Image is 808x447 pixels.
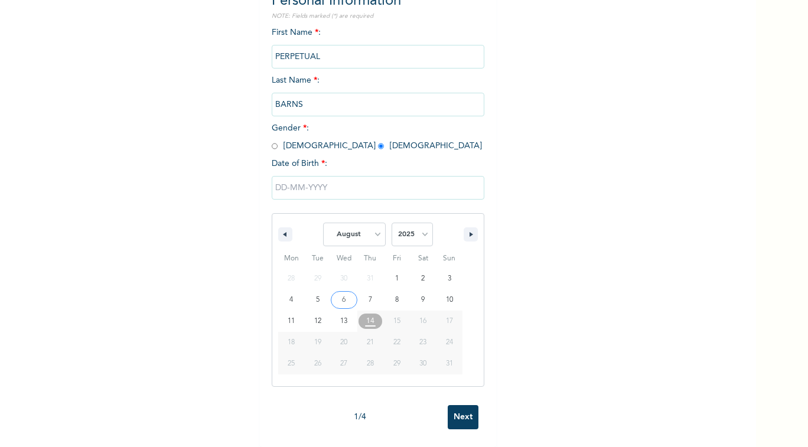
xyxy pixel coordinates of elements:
input: Enter your last name [272,93,484,116]
span: 24 [446,332,453,353]
button: 13 [331,311,357,332]
button: 1 [383,268,410,289]
button: 18 [278,332,305,353]
span: 8 [395,289,399,311]
button: 11 [278,311,305,332]
button: 8 [383,289,410,311]
span: 6 [342,289,346,311]
button: 24 [436,332,462,353]
span: Tue [305,249,331,268]
span: 9 [421,289,425,311]
span: 3 [448,268,451,289]
span: 30 [419,353,426,374]
input: Enter your first name [272,45,484,68]
button: 5 [305,289,331,311]
button: 21 [357,332,384,353]
span: First Name : [272,28,484,61]
button: 14 [357,311,384,332]
span: 28 [367,353,374,374]
span: 10 [446,289,453,311]
button: 2 [410,268,436,289]
span: 21 [367,332,374,353]
span: 11 [288,311,295,332]
span: Sat [410,249,436,268]
span: 27 [340,353,347,374]
button: 16 [410,311,436,332]
span: 16 [419,311,426,332]
span: 12 [314,311,321,332]
button: 10 [436,289,462,311]
span: 4 [289,289,293,311]
span: Date of Birth : [272,158,327,170]
button: 25 [278,353,305,374]
span: 29 [393,353,400,374]
input: Next [448,405,478,429]
button: 4 [278,289,305,311]
span: 15 [393,311,400,332]
span: Mon [278,249,305,268]
p: NOTE: Fields marked (*) are required [272,12,484,21]
span: Fri [383,249,410,268]
button: 12 [305,311,331,332]
button: 19 [305,332,331,353]
input: DD-MM-YYYY [272,176,484,200]
span: Gender : [DEMOGRAPHIC_DATA] [DEMOGRAPHIC_DATA] [272,124,482,150]
span: 17 [446,311,453,332]
span: 13 [340,311,347,332]
button: 30 [410,353,436,374]
button: 20 [331,332,357,353]
button: 31 [436,353,462,374]
span: 23 [419,332,426,353]
span: Sun [436,249,462,268]
span: Wed [331,249,357,268]
div: 1 / 4 [272,411,448,423]
span: 7 [369,289,372,311]
span: 5 [316,289,320,311]
span: 20 [340,332,347,353]
button: 26 [305,353,331,374]
button: 27 [331,353,357,374]
button: 23 [410,332,436,353]
span: 26 [314,353,321,374]
span: 31 [446,353,453,374]
button: 22 [383,332,410,353]
button: 28 [357,353,384,374]
button: 6 [331,289,357,311]
span: 19 [314,332,321,353]
button: 7 [357,289,384,311]
span: 25 [288,353,295,374]
span: 2 [421,268,425,289]
span: 14 [366,311,374,332]
button: 15 [383,311,410,332]
button: 9 [410,289,436,311]
span: Last Name : [272,76,484,109]
button: 17 [436,311,462,332]
span: 22 [393,332,400,353]
button: 29 [383,353,410,374]
button: 3 [436,268,462,289]
span: Thu [357,249,384,268]
span: 18 [288,332,295,353]
span: 1 [395,268,399,289]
